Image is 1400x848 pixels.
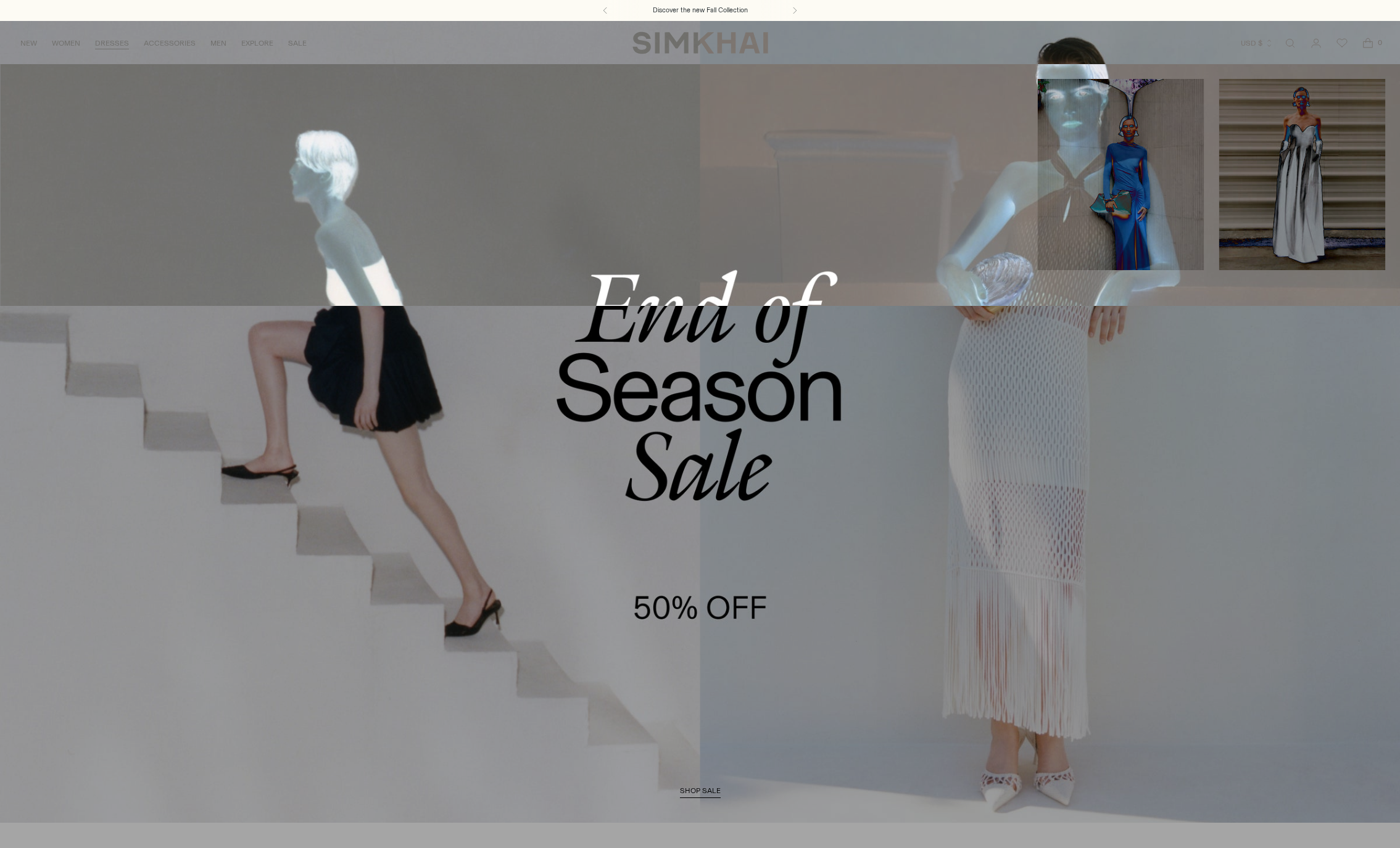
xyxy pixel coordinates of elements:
a: WOMEN [52,30,80,57]
a: EXPLORE [241,30,273,57]
a: ACCESSORIES [144,30,196,57]
a: NEW [20,30,37,57]
a: Open cart modal [1356,31,1380,56]
span: 0 [1374,37,1385,48]
button: USD $ [1241,30,1274,57]
a: Go to the account page [1304,31,1328,56]
a: MEN [210,30,226,57]
a: SALE [288,30,307,57]
a: Discover the new Fall Collection [653,6,748,15]
a: DRESSES [95,30,129,57]
a: SIMKHAI [632,31,768,55]
a: Open search modal [1278,31,1303,56]
a: Wishlist [1330,31,1354,56]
